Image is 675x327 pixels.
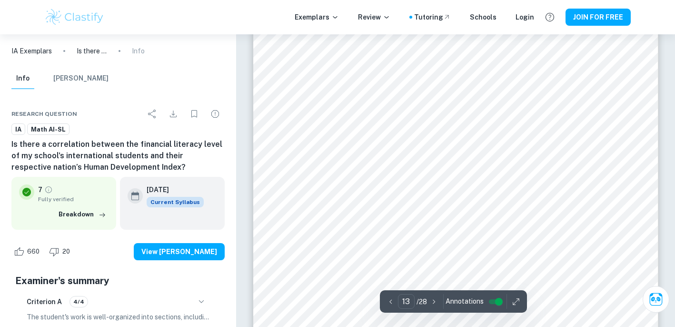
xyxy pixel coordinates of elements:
[11,123,25,135] a: IA
[56,207,109,222] button: Breakdown
[147,197,204,207] span: Current Syllabus
[542,9,558,25] button: Help and Feedback
[11,46,52,56] a: IA Exemplars
[185,104,204,123] div: Bookmark
[12,125,25,134] span: IA
[77,46,107,56] p: Is there a correlation between the financial literacy level of my school's international students...
[132,46,145,56] p: Info
[206,104,225,123] div: Report issue
[70,297,88,306] span: 4/4
[57,247,75,256] span: 20
[22,247,45,256] span: 660
[44,8,105,27] img: Clastify logo
[38,184,42,195] p: 7
[414,12,451,22] a: Tutoring
[38,195,109,204] span: Fully verified
[164,104,183,123] div: Download
[516,12,534,22] a: Login
[28,125,69,134] span: Math AI-SL
[11,68,34,89] button: Info
[27,123,69,135] a: Math AI-SL
[358,12,390,22] p: Review
[27,296,62,307] h6: Criterion A
[11,244,45,259] div: Like
[27,312,209,322] p: The student's work is well-organized into sections, including a clear introduction, subdivided bo...
[446,296,484,307] span: Annotations
[11,110,77,118] span: Research question
[53,68,109,89] button: [PERSON_NAME]
[417,296,427,307] p: / 28
[134,243,225,260] button: View [PERSON_NAME]
[643,286,669,313] button: Ask Clai
[47,244,75,259] div: Dislike
[143,104,162,123] div: Share
[15,274,221,288] h5: Examiner's summary
[470,12,496,22] a: Schools
[11,139,225,173] h6: Is there a correlation between the financial literacy level of my school's international students...
[295,12,339,22] p: Exemplars
[147,197,204,207] div: This exemplar is based on the current syllabus. Feel free to refer to it for inspiration/ideas wh...
[566,9,631,26] button: JOIN FOR FREE
[147,184,196,195] h6: [DATE]
[44,185,53,194] a: Grade fully verified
